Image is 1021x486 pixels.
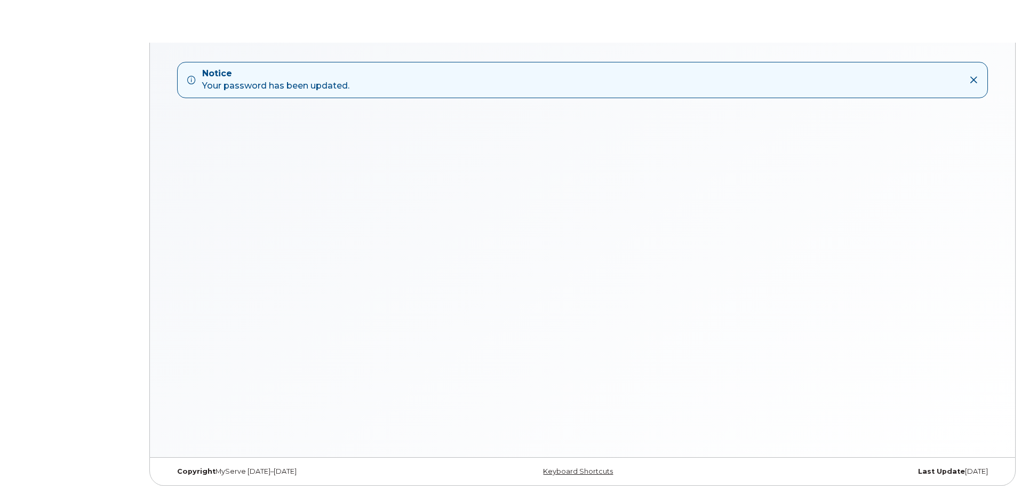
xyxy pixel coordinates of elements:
strong: Notice [202,68,349,80]
div: Your password has been updated. [202,68,349,92]
div: [DATE] [720,467,996,476]
strong: Copyright [177,467,216,475]
div: MyServe [DATE]–[DATE] [169,467,445,476]
a: Keyboard Shortcuts [543,467,613,475]
strong: Last Update [918,467,965,475]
